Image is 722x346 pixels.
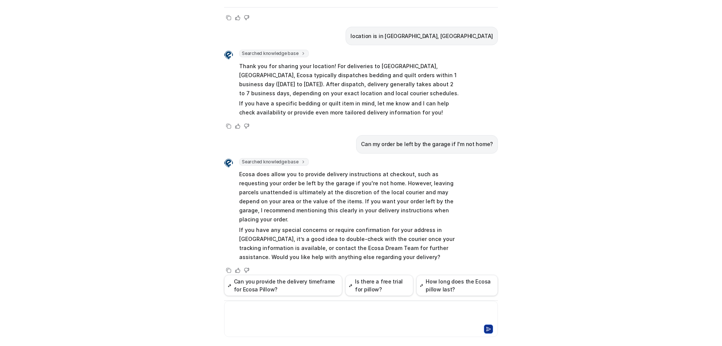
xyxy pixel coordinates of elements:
span: Searched knowledge base [239,50,309,57]
button: How long does the Ecosa pillow last? [416,275,498,296]
p: Ecosa does allow you to provide delivery instructions at checkout, such as requesting your order ... [239,170,459,224]
span: Searched knowledge base [239,158,309,166]
button: Can you provide the delivery timeframe for Ecosa Pillow? [224,275,342,296]
p: If you have any special concerns or require confirmation for your address in [GEOGRAPHIC_DATA], i... [239,226,459,262]
p: Thank you for sharing your location! For deliveries to [GEOGRAPHIC_DATA], [GEOGRAPHIC_DATA], Ecos... [239,62,459,98]
img: Widget [224,50,233,59]
p: Can my order be left by the garage if I'm not home? [361,140,493,149]
img: Widget [224,159,233,168]
button: Is there a free trial for pillow? [345,275,413,296]
p: If you have a specific bedding or quilt item in mind, let me know and I can help check availabili... [239,99,459,117]
p: location is in [GEOGRAPHIC_DATA], [GEOGRAPHIC_DATA] [350,32,493,41]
